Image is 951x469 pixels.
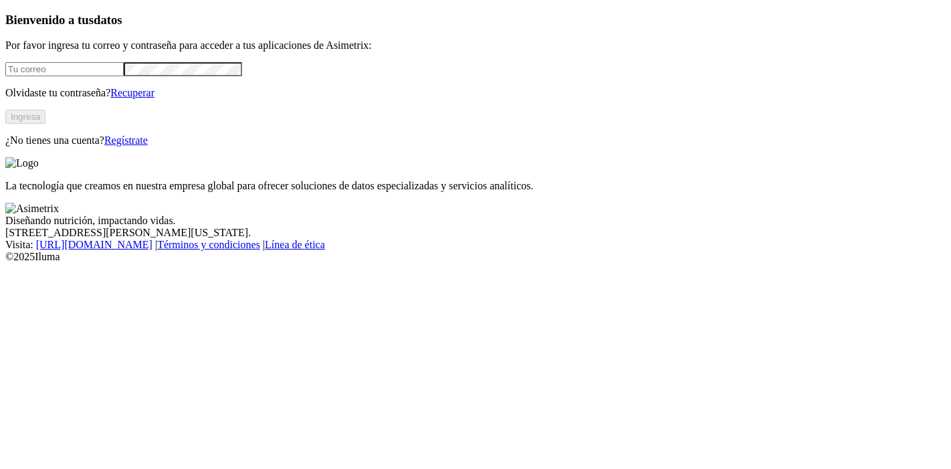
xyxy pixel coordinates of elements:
p: La tecnología que creamos en nuestra empresa global para ofrecer soluciones de datos especializad... [5,180,946,192]
button: Ingresa [5,110,45,124]
p: ¿No tienes una cuenta? [5,134,946,147]
div: Diseñando nutrición, impactando vidas. [5,215,946,227]
h3: Bienvenido a tus [5,13,946,27]
img: Asimetrix [5,203,59,215]
a: [URL][DOMAIN_NAME] [36,239,152,250]
a: Términos y condiciones [157,239,260,250]
div: Visita : | | [5,239,946,251]
div: © 2025 Iluma [5,251,946,263]
p: Por favor ingresa tu correo y contraseña para acceder a tus aplicaciones de Asimetrix: [5,39,946,52]
a: Regístrate [104,134,148,146]
img: Logo [5,157,39,169]
a: Recuperar [110,87,154,98]
p: Olvidaste tu contraseña? [5,87,946,99]
div: [STREET_ADDRESS][PERSON_NAME][US_STATE]. [5,227,946,239]
a: Línea de ética [265,239,325,250]
span: datos [94,13,122,27]
input: Tu correo [5,62,124,76]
